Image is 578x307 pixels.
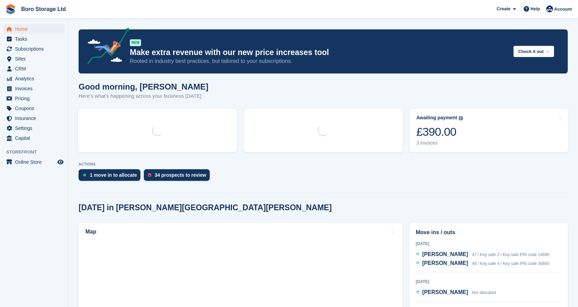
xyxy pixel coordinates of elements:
img: icon-info-grey-7440780725fd019a000dd9b08b2336e03edf1995a4989e88bcd33f0948082b44.svg [459,116,463,120]
p: ACTIONS [79,162,568,166]
a: menu [3,123,65,133]
a: menu [3,157,65,167]
span: Settings [15,123,56,133]
a: menu [3,24,65,34]
span: 48 / Key safe 4 / Key safe PIN code 30660 [472,261,549,266]
span: Capital [15,133,56,143]
img: Tobie Hillier [546,5,553,12]
a: menu [3,34,65,44]
img: stora-icon-8386f47178a22dfd0bd8f6a31ec36ba5ce8667c1dd55bd0f319d3a0aa187defe.svg [5,4,16,14]
span: Insurance [15,114,56,123]
div: NEW [130,39,141,46]
button: Check it out → [513,46,554,57]
a: menu [3,44,65,54]
h2: Move ins / outs [416,228,561,237]
span: Coupons [15,104,56,113]
span: Analytics [15,74,56,83]
span: Home [15,24,56,34]
span: CRM [15,64,56,74]
div: Awaiting payment [416,115,457,121]
a: Boro Storage Ltd [18,3,69,15]
a: menu [3,84,65,93]
a: [PERSON_NAME] 47 / Key safe 2 / Key safe PIN code 14690 [416,250,549,259]
span: 47 / Key safe 2 / Key safe PIN code 14690 [472,252,549,257]
a: menu [3,114,65,123]
div: £390.00 [416,125,463,139]
span: Pricing [15,94,56,103]
span: Invoices [15,84,56,93]
span: Help [531,5,540,12]
h2: [DATE] in [PERSON_NAME][GEOGRAPHIC_DATA][PERSON_NAME] [79,203,332,212]
img: price-adjustments-announcement-icon-8257ccfd72463d97f412b2fc003d46551f7dbcb40ab6d574587a9cd5c0d94... [82,28,129,67]
div: [DATE] [416,279,561,285]
p: Make extra revenue with our new price increases tool [130,48,508,57]
h1: Good morning, [PERSON_NAME] [79,82,208,91]
a: menu [3,64,65,74]
a: 1 move in to allocate [79,169,144,184]
span: [PERSON_NAME] [422,260,468,266]
span: Sites [15,54,56,64]
img: move_ins_to_allocate_icon-fdf77a2bb77ea45bf5b3d319d69a93e2d87916cf1d5bf7949dd705db3b84f3ca.svg [83,173,86,177]
img: prospect-51fa495bee0391a8d652442698ab0144808aea92771e9ea1ae160a38d050c398.svg [148,173,151,177]
div: 3 invoices [416,140,463,146]
a: Awaiting payment £390.00 3 invoices [410,109,568,152]
span: Tasks [15,34,56,44]
a: menu [3,104,65,113]
span: Online Store [15,157,56,167]
div: [DATE] [416,241,561,247]
span: [PERSON_NAME] [422,289,468,295]
a: 34 prospects to review [144,169,213,184]
span: [PERSON_NAME] [422,251,468,257]
div: 1 move in to allocate [90,172,137,178]
a: [PERSON_NAME] 48 / Key safe 4 / Key safe PIN code 30660 [416,259,549,268]
span: Account [554,6,572,13]
p: Here's what's happening across your business [DATE] [79,92,208,100]
a: menu [3,54,65,64]
span: Storefront [6,149,68,156]
a: menu [3,133,65,143]
a: menu [3,74,65,83]
span: Create [497,5,510,12]
h2: Map [85,229,96,235]
span: Subscriptions [15,44,56,54]
div: 34 prospects to review [155,172,206,178]
p: Rooted in industry best practices, but tailored to your subscriptions. [130,57,508,65]
a: Preview store [56,158,65,166]
span: Not allocated [472,290,496,295]
a: [PERSON_NAME] Not allocated [416,288,496,297]
a: menu [3,94,65,103]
